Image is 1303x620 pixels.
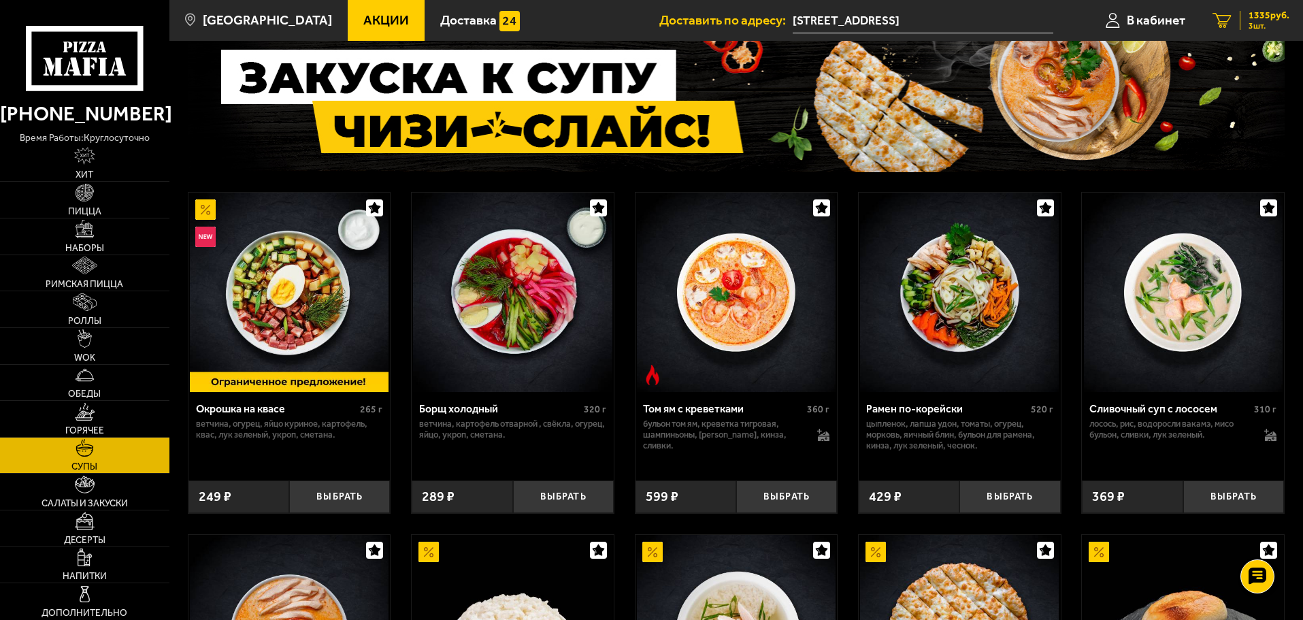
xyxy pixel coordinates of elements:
[195,199,216,220] img: Акционный
[1031,404,1053,415] span: 520 г
[736,480,837,514] button: Выбрать
[1084,193,1283,391] img: Сливочный суп с лососем
[65,426,104,436] span: Горячее
[419,402,580,415] div: Борщ холодный
[360,404,382,415] span: 265 г
[1092,490,1125,504] span: 369 ₽
[196,419,383,440] p: ветчина, огурец, яйцо куриное, картофель, квас, лук зеленый, укроп, сметана.
[859,193,1061,391] a: Рамен по-корейски
[643,419,804,451] p: бульон том ям, креветка тигровая, шампиньоны, [PERSON_NAME], кинза, сливки.
[68,207,101,216] span: Пицца
[63,572,107,581] span: Напитки
[807,404,829,415] span: 360 г
[76,170,93,180] span: Хит
[196,402,357,415] div: Окрошка на квасе
[46,280,123,289] span: Римская пицца
[793,8,1053,33] input: Ваш адрес доставки
[1127,14,1185,27] span: В кабинет
[499,11,520,31] img: 15daf4d41897b9f0e9f617042186c801.svg
[65,244,104,253] span: Наборы
[440,14,497,27] span: Доставка
[636,193,838,391] a: Острое блюдоТом ям с креветками
[1249,22,1289,30] span: 3 шт.
[188,193,391,391] a: АкционныйНовинкаОкрошка на квасе
[418,542,439,562] img: Акционный
[419,419,606,440] p: ветчина, картофель отварной , свёкла, огурец, яйцо, укроп, сметана.
[64,536,105,545] span: Десерты
[1249,11,1289,20] span: 1335 руб.
[363,14,409,27] span: Акции
[646,490,678,504] span: 599 ₽
[190,193,389,391] img: Окрошка на квасе
[74,353,95,363] span: WOK
[203,14,332,27] span: [GEOGRAPHIC_DATA]
[1089,419,1251,440] p: лосось, рис, водоросли вакамэ, мисо бульон, сливки, лук зеленый.
[42,499,128,508] span: Салаты и закуски
[71,462,97,472] span: Супы
[659,14,793,27] span: Доставить по адресу:
[1254,404,1276,415] span: 310 г
[959,480,1060,514] button: Выбрать
[1183,480,1284,514] button: Выбрать
[865,542,886,562] img: Акционный
[642,365,663,385] img: Острое блюдо
[642,542,663,562] img: Акционный
[860,193,1059,391] img: Рамен по-корейски
[422,490,455,504] span: 289 ₽
[199,490,231,504] span: 249 ₽
[289,480,390,514] button: Выбрать
[412,193,614,391] a: Борщ холодный
[584,404,606,415] span: 320 г
[1089,542,1109,562] img: Акционный
[413,193,612,391] img: Борщ холодный
[1089,402,1251,415] div: Сливочный суп с лососем
[68,316,101,326] span: Роллы
[866,402,1027,415] div: Рамен по-корейски
[513,480,614,514] button: Выбрать
[643,402,804,415] div: Том ям с креветками
[793,8,1053,33] span: улица Кржижановского, 5к2
[195,227,216,247] img: Новинка
[866,419,1053,451] p: цыпленок, лапша удон, томаты, огурец, морковь, яичный блин, бульон для рамена, кинза, лук зеленый...
[42,608,127,618] span: Дополнительно
[869,490,902,504] span: 429 ₽
[68,389,101,399] span: Обеды
[1082,193,1284,391] a: Сливочный суп с лососем
[637,193,836,391] img: Том ям с креветками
